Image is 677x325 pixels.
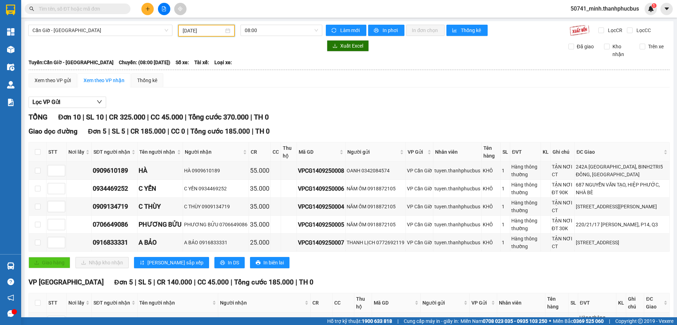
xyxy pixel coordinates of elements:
[245,25,318,36] span: 08:00
[252,127,254,135] span: |
[347,239,404,246] div: THANH LỊCH 0772692119
[119,59,170,66] span: Chuyến: (08:00 [DATE])
[574,43,597,50] span: Đã giao
[47,142,67,162] th: STT
[29,6,34,11] span: search
[139,299,211,307] span: Tên người nhận
[368,25,404,36] button: printerIn phơi
[340,26,361,34] span: Làm mới
[145,6,150,11] span: plus
[105,113,107,121] span: |
[185,148,242,156] span: Người nhận
[333,43,337,49] span: download
[39,5,122,13] input: Tìm tên, số ĐT hoặc mã đơn
[664,6,670,12] span: caret-down
[93,202,136,211] div: 0909134719
[552,235,573,250] div: TẬN NƠI CT
[311,293,333,313] th: CR
[84,76,124,84] div: Xem theo VP nhận
[174,3,187,15] button: aim
[231,278,232,286] span: |
[297,162,346,180] td: VPCG1409250008
[326,25,366,36] button: syncLàm mới
[638,319,643,324] span: copyright
[93,166,136,176] div: 0909610189
[147,113,149,121] span: |
[434,167,480,174] div: tuyen.thanhphucbus
[109,113,145,121] span: CR 325.000
[250,238,269,247] div: 25.000
[406,234,433,252] td: VP Cần Giờ
[249,142,271,162] th: CR
[347,221,404,228] div: NĂM ỐM 0918872105
[97,99,102,105] span: down
[184,185,248,192] div: C YẾN 0934469252
[93,238,136,247] div: 0916833331
[354,293,372,313] th: Thu hộ
[7,46,14,53] img: warehouse-icon
[190,127,250,135] span: Tổng cước 185.000
[340,42,363,50] span: Xuất Excel
[92,180,138,198] td: 0934469252
[609,317,610,325] span: |
[271,142,281,162] th: CC
[7,294,14,301] span: notification
[660,3,673,15] button: caret-down
[108,127,110,135] span: |
[171,127,185,135] span: CC 0
[228,259,239,266] span: In DS
[406,180,433,198] td: VP Cần Giờ
[407,203,432,210] div: VP Cần Giờ
[139,166,182,176] div: HÀ
[134,257,209,268] button: sort-ascending[PERSON_NAME] sắp xếp
[161,6,166,11] span: file-add
[83,113,84,121] span: |
[7,262,14,270] img: warehouse-icon
[254,113,269,121] span: TH 0
[645,43,666,50] span: Trên xe
[32,25,168,36] span: Cần Giờ - Sài Gòn
[483,185,499,192] div: KHÔ
[573,318,604,324] strong: 0369 525 060
[112,127,125,135] span: SL 5
[652,3,657,8] sup: 1
[406,25,445,36] button: In đơn chọn
[299,278,313,286] span: TH 0
[297,216,346,234] td: VPCG1409250005
[552,199,573,214] div: TẬN NƠI CT
[263,259,284,266] span: In biên lai
[7,310,14,317] span: message
[220,299,303,307] span: Người nhận
[29,257,70,268] button: uploadGiao hàng
[511,181,539,196] div: Hàng thông thường
[184,167,248,174] div: HÀ 0909610189
[422,299,462,307] span: Người gửi
[167,127,169,135] span: |
[93,148,130,156] span: SĐT người nhận
[184,203,248,210] div: C THÙY 0909134719
[188,113,249,121] span: Tổng cước 370.000
[32,98,60,106] span: Lọc VP Gửi
[577,148,662,156] span: ĐC Giao
[139,184,182,194] div: C YẾN
[178,6,183,11] span: aim
[471,299,490,307] span: VP Gửi
[541,142,551,162] th: KL
[347,203,404,210] div: NĂM ỐM 0918872105
[140,260,145,266] span: sort-ascending
[616,293,626,313] th: KL
[7,278,14,285] span: question-circle
[502,203,509,210] div: 1
[446,25,488,36] button: bar-chartThống kê
[127,127,129,135] span: |
[576,163,668,178] div: 242A [GEOGRAPHIC_DATA], BINH2TRI5 ĐÔNG, [GEOGRAPHIC_DATA]
[578,293,616,313] th: ĐVT
[327,40,369,51] button: downloadXuất Excel
[576,221,668,228] div: 220/21/17 [PERSON_NAME], P14, Q3
[383,26,399,34] span: In phơi
[298,184,344,193] div: VPCG1409250006
[646,295,662,311] span: ĐC Giao
[569,293,578,313] th: SL
[29,127,78,135] span: Giao dọc đường
[552,181,573,196] div: TẬN NƠI ĐT 90K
